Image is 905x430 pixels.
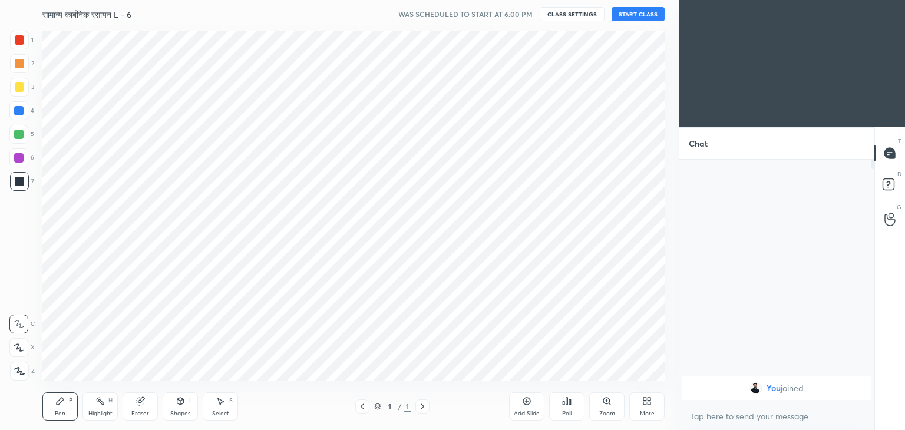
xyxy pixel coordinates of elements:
div: 3 [10,78,34,97]
div: 4 [9,101,34,120]
div: Highlight [88,411,113,416]
span: You [767,383,781,393]
div: Add Slide [514,411,540,416]
button: CLASS SETTINGS [540,7,605,21]
p: Chat [679,128,717,159]
div: 1 [10,31,34,49]
span: joined [781,383,804,393]
div: Eraser [131,411,149,416]
p: G [897,203,901,211]
div: Pen [55,411,65,416]
img: 75be8c77a365489dbb0553809f470823.jpg [750,382,762,394]
div: S [229,398,233,403]
div: C [9,315,35,333]
div: L [189,398,193,403]
div: 2 [10,54,34,73]
div: H [108,398,113,403]
div: X [9,338,35,357]
div: Zoom [599,411,615,416]
div: grid [679,374,874,402]
div: Z [10,362,35,381]
div: 1 [404,401,411,412]
p: D [897,170,901,178]
p: T [898,137,901,145]
div: P [69,398,72,403]
div: 7 [10,172,34,191]
h4: सामान्य कार्बनिक रसायन L - 6 [42,9,131,20]
div: Poll [562,411,572,416]
div: More [640,411,655,416]
div: / [398,403,401,410]
button: START CLASS [612,7,665,21]
div: Shapes [170,411,190,416]
div: 5 [9,125,34,144]
div: 1 [384,403,395,410]
div: 6 [9,148,34,167]
h5: WAS SCHEDULED TO START AT 6:00 PM [398,9,533,19]
div: Select [212,411,229,416]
